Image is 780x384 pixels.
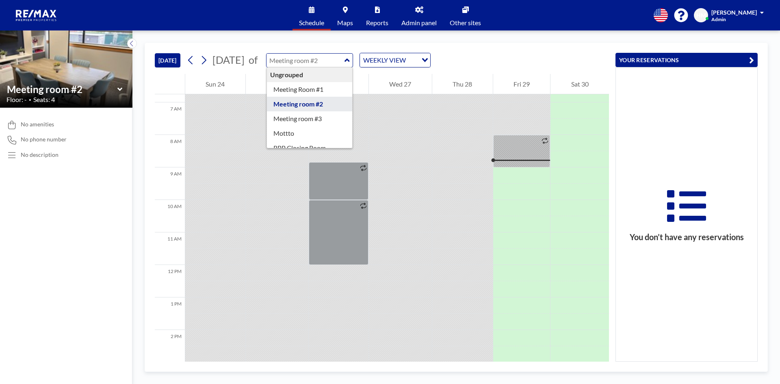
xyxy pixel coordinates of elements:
[155,330,185,362] div: 2 PM
[7,83,117,95] input: Meeting room #2
[155,167,185,200] div: 9 AM
[155,135,185,167] div: 8 AM
[155,102,185,135] div: 7 AM
[432,74,493,94] div: Thu 28
[267,111,353,126] div: Meeting room #3
[246,74,309,94] div: Mon 25
[21,136,67,143] span: No phone number
[155,200,185,232] div: 10 AM
[711,9,757,16] span: [PERSON_NAME]
[155,297,185,330] div: 1 PM
[155,265,185,297] div: 12 PM
[299,20,324,26] span: Schedule
[369,74,432,94] div: Wed 27
[6,95,27,104] span: Floor: -
[29,97,31,102] span: •
[155,232,185,265] div: 11 AM
[155,53,180,67] button: [DATE]
[267,141,353,155] div: RPP Closing Room
[267,126,353,141] div: Mottto
[615,53,758,67] button: YOUR RESERVATIONS
[401,20,437,26] span: Admin panel
[493,74,550,94] div: Fri 29
[267,67,353,82] div: Ungrouped
[337,20,353,26] span: Maps
[13,7,60,24] img: organization-logo
[266,54,344,67] input: Meeting room #2
[21,121,54,128] span: No amenities
[711,16,726,22] span: Admin
[550,74,609,94] div: Sat 30
[408,55,417,65] input: Search for option
[362,55,407,65] span: WEEKLY VIEW
[249,54,258,66] span: of
[33,95,55,104] span: Seats: 4
[21,151,58,158] div: No description
[616,232,757,242] h3: You don’t have any reservations
[696,12,706,19] span: HM
[267,82,353,97] div: Meeting Room #1
[360,53,430,67] div: Search for option
[212,54,245,66] span: [DATE]
[267,97,353,111] div: Meeting room #2
[450,20,481,26] span: Other sites
[366,20,388,26] span: Reports
[185,74,245,94] div: Sun 24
